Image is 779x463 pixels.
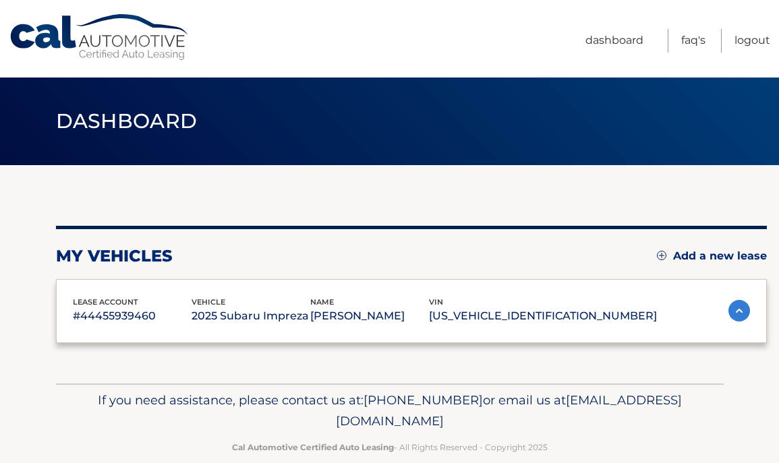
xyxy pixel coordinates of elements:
p: If you need assistance, please contact us at: or email us at [65,390,715,433]
img: accordion-active.svg [728,300,750,321]
a: Dashboard [585,29,643,53]
span: [PHONE_NUMBER] [364,392,483,408]
span: Dashboard [56,109,198,133]
p: - All Rights Reserved - Copyright 2025 [65,440,715,454]
h2: my vehicles [56,246,173,266]
p: [US_VEHICLE_IDENTIFICATION_NUMBER] [429,307,657,326]
p: #44455939460 [73,307,192,326]
span: vin [429,297,443,307]
a: FAQ's [681,29,705,53]
strong: Cal Automotive Certified Auto Leasing [232,442,394,452]
img: add.svg [657,251,666,260]
a: Cal Automotive [9,13,191,61]
p: 2025 Subaru Impreza [192,307,310,326]
span: lease account [73,297,138,307]
span: vehicle [192,297,225,307]
a: Logout [734,29,770,53]
p: [PERSON_NAME] [310,307,429,326]
a: Add a new lease [657,249,767,263]
span: name [310,297,334,307]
